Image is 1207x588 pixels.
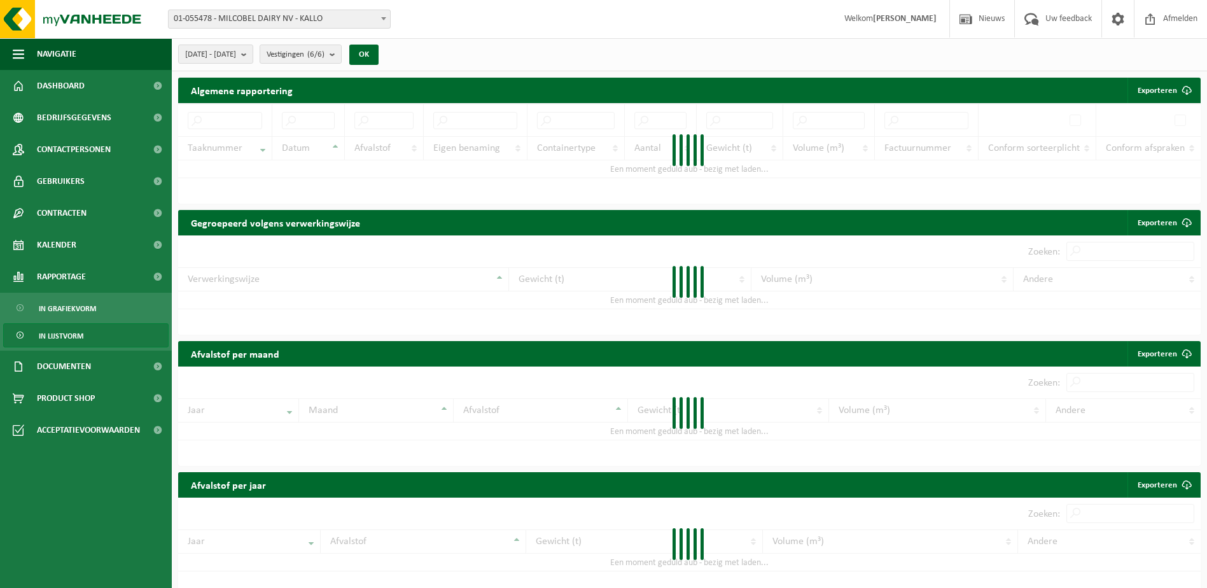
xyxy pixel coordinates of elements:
[1127,78,1199,103] button: Exporteren
[37,261,86,293] span: Rapportage
[178,78,305,103] h2: Algemene rapportering
[37,70,85,102] span: Dashboard
[169,10,390,28] span: 01-055478 - MILCOBEL DAIRY NV - KALLO
[37,351,91,382] span: Documenten
[178,341,292,366] h2: Afvalstof per maand
[37,414,140,446] span: Acceptatievoorwaarden
[185,45,236,64] span: [DATE] - [DATE]
[260,45,342,64] button: Vestigingen(6/6)
[37,197,87,229] span: Contracten
[37,229,76,261] span: Kalender
[178,472,279,497] h2: Afvalstof per jaar
[1127,341,1199,367] a: Exporteren
[178,45,253,64] button: [DATE] - [DATE]
[39,297,96,321] span: In grafiekvorm
[307,50,324,59] count: (6/6)
[37,382,95,414] span: Product Shop
[3,323,169,347] a: In lijstvorm
[39,324,83,348] span: In lijstvorm
[1127,210,1199,235] a: Exporteren
[37,134,111,165] span: Contactpersonen
[178,210,373,235] h2: Gegroepeerd volgens verwerkingswijze
[349,45,379,65] button: OK
[37,102,111,134] span: Bedrijfsgegevens
[37,165,85,197] span: Gebruikers
[1127,472,1199,498] a: Exporteren
[873,14,937,24] strong: [PERSON_NAME]
[168,10,391,29] span: 01-055478 - MILCOBEL DAIRY NV - KALLO
[37,38,76,70] span: Navigatie
[267,45,324,64] span: Vestigingen
[3,296,169,320] a: In grafiekvorm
